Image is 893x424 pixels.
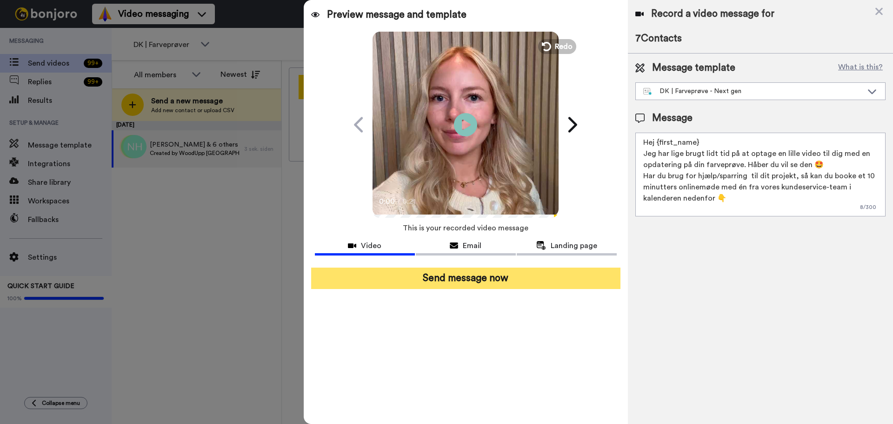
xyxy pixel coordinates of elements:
span: Email [463,240,481,251]
span: Message [652,111,693,125]
button: What is this? [835,61,886,75]
div: DK | Farveprøve - Next gen [643,87,863,96]
span: 0:21 [402,196,419,207]
span: Video [361,240,381,251]
button: Send message now [311,268,620,289]
span: Landing page [551,240,597,251]
textarea: Hej {first_name} Jeg har lige brugt lidt tid på at optage en lille video til dig med en opdaterin... [635,133,886,216]
span: Message template [652,61,735,75]
img: nextgen-template.svg [643,88,652,95]
span: 0:00 [379,196,395,207]
span: / [397,196,400,207]
span: This is your recorded video message [403,218,528,238]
